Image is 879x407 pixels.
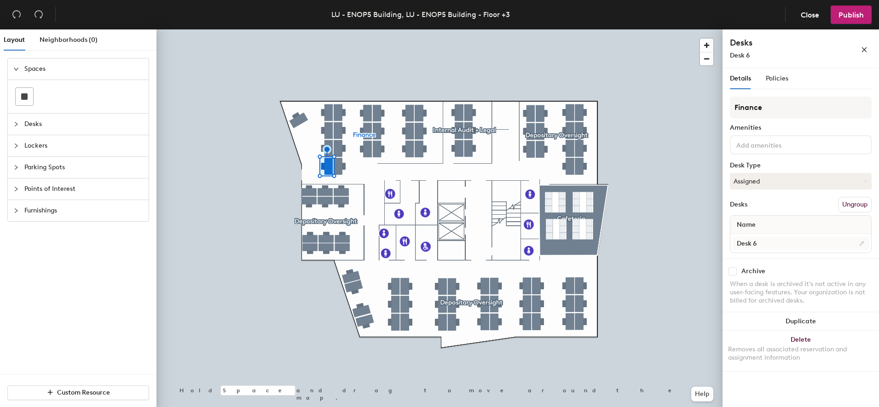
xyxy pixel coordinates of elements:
[57,389,110,396] span: Custom Resource
[741,268,765,275] div: Archive
[730,37,831,49] h4: Desks
[730,162,872,169] div: Desk Type
[730,280,872,305] div: When a desk is archived it's not active in any user-facing features. Your organization is not bil...
[730,75,751,82] span: Details
[40,36,98,44] span: Neighborhoods (0)
[801,11,819,19] span: Close
[24,135,143,156] span: Lockers
[730,201,747,208] div: Desks
[331,9,510,20] div: LU - ENOP5 Building, LU - ENOP5 Building - Floor +3
[831,6,872,24] button: Publish
[13,165,19,170] span: collapsed
[24,178,143,200] span: Points of Interest
[24,200,143,221] span: Furnishings
[730,52,750,59] span: Desk 6
[13,143,19,149] span: collapsed
[734,139,817,150] input: Add amenities
[13,121,19,127] span: collapsed
[793,6,827,24] button: Close
[13,186,19,192] span: collapsed
[728,345,873,362] div: Removes all associated reservation and assignment information
[24,114,143,135] span: Desks
[29,6,48,24] button: Redo (⌘ + ⇧ + Z)
[24,58,143,80] span: Spaces
[723,312,879,331] button: Duplicate
[7,385,149,400] button: Custom Resource
[723,331,879,371] button: DeleteRemoves all associated reservation and assignment information
[732,237,869,250] input: Unnamed desk
[730,124,872,132] div: Amenities
[838,197,872,212] button: Ungroup
[691,387,713,401] button: Help
[24,157,143,178] span: Parking Spots
[839,11,864,19] span: Publish
[766,75,788,82] span: Policies
[732,217,760,233] span: Name
[4,36,25,44] span: Layout
[730,173,872,189] button: Assigned
[861,46,867,53] span: close
[12,10,21,19] span: undo
[7,6,26,24] button: Undo (⌘ + Z)
[13,66,19,72] span: expanded
[13,208,19,213] span: collapsed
